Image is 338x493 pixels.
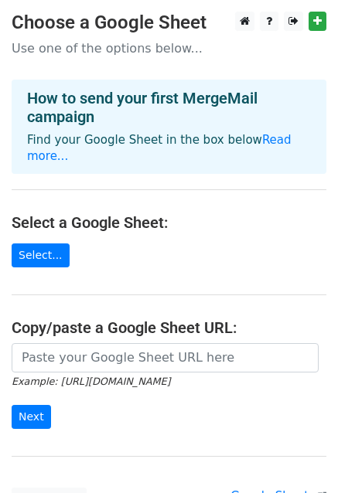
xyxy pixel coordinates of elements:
[12,243,70,267] a: Select...
[12,40,326,56] p: Use one of the options below...
[27,132,311,165] p: Find your Google Sheet in the box below
[12,318,326,337] h4: Copy/paste a Google Sheet URL:
[27,133,292,163] a: Read more...
[12,343,319,372] input: Paste your Google Sheet URL here
[27,89,311,126] h4: How to send your first MergeMail campaign
[12,12,326,34] h3: Choose a Google Sheet
[12,213,326,232] h4: Select a Google Sheet:
[12,376,170,387] small: Example: [URL][DOMAIN_NAME]
[12,405,51,429] input: Next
